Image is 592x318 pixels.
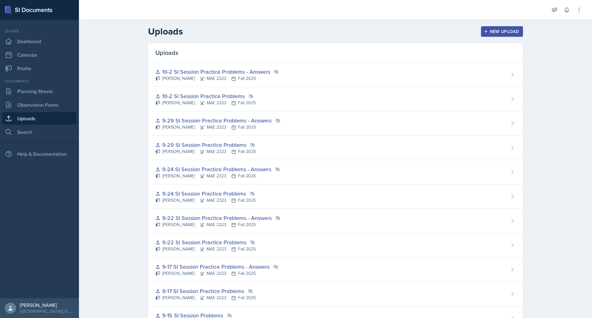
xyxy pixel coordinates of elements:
a: 9-17 SI Session Practice Problems [PERSON_NAME]MAE 2323Fall 2025 [148,282,523,306]
div: [PERSON_NAME] MAE 2323 Fall 2025 [155,246,256,252]
div: [PERSON_NAME] MAE 2323 Fall 2025 [155,173,280,179]
a: Calendar [2,49,76,61]
div: 9-17 SI Session Practice Problems [155,287,256,295]
a: Dashboard [2,35,76,47]
div: 9-24 SI Session Practice Problems - Answers [155,165,280,173]
div: Help & Documentation [2,148,76,160]
div: [PERSON_NAME] MAE 2323 Fall 2025 [155,75,279,82]
div: [GEOGRAPHIC_DATA][US_STATE] [20,308,74,314]
a: Uploads [2,112,76,125]
div: 9-22 SI Session Practice Problems - Answers [155,214,280,222]
div: [PERSON_NAME] MAE 2323 Fall 2025 [155,221,280,228]
div: 10-2 SI Session Practice Problems [155,92,256,100]
div: [PERSON_NAME] MAE 2323 Fall 2025 [155,124,280,130]
a: 9-29 SI Session Practice Problems - Answers [PERSON_NAME]MAE 2323Fall 2025 [148,111,523,136]
div: [PERSON_NAME] MAE 2323 Fall 2025 [155,197,256,204]
a: 9-17 SI Session Practice Problems - Answers [PERSON_NAME]MAE 2323Fall 2025 [148,258,523,282]
div: 9-24 SI Session Practice Problems [155,189,256,198]
div: New Upload [485,29,519,34]
div: 9-17 SI Session Practice Problems - Answers [155,262,278,271]
a: 9-22 SI Session Practice Problems [PERSON_NAME]MAE 2323Fall 2025 [148,233,523,258]
div: 9-29 SI Session Practice Problems - Answers [155,116,280,125]
div: 9-29 SI Session Practice Problems [155,141,256,149]
a: Planning Sheets [2,85,76,97]
div: [PERSON_NAME] MAE 2323 Fall 2025 [155,295,256,301]
div: [PERSON_NAME] MAE 2323 Fall 2025 [155,148,256,155]
div: Leader [2,28,76,34]
a: 9-24 SI Session Practice Problems [PERSON_NAME]MAE 2323Fall 2025 [148,184,523,209]
div: [PERSON_NAME] MAE 2323 Fall 2025 [155,270,278,277]
a: 9-22 SI Session Practice Problems - Answers [PERSON_NAME]MAE 2323Fall 2025 [148,209,523,233]
div: [PERSON_NAME] [20,302,74,308]
a: 10-2 SI Session Practice Problems [PERSON_NAME]MAE 2323Fall 2025 [148,87,523,111]
button: New Upload [481,26,523,37]
a: 9-24 SI Session Practice Problems - Answers [PERSON_NAME]MAE 2323Fall 2025 [148,160,523,184]
a: 9-29 SI Session Practice Problems [PERSON_NAME]MAE 2323Fall 2025 [148,136,523,160]
div: 9-22 SI Session Practice Problems [155,238,256,246]
a: Observation Forms [2,99,76,111]
a: 10-2 SI Session Practice Problems - Answers [PERSON_NAME]MAE 2323Fall 2025 [148,63,523,87]
a: Profile [2,62,76,75]
a: Search [2,126,76,138]
div: [PERSON_NAME] MAE 2323 Fall 2025 [155,100,256,106]
div: 10-2 SI Session Practice Problems - Answers [155,68,279,76]
div: Documents [2,78,76,84]
h2: Uploads [148,26,183,37]
div: Uploads [148,43,523,63]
